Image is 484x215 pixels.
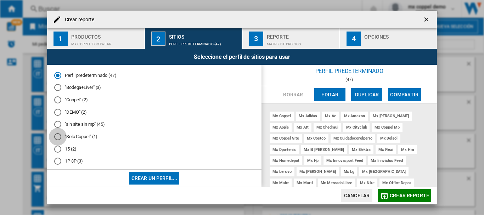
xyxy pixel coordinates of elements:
div: (47) [261,77,437,82]
div: mx apple [270,123,292,132]
button: Crear reporte [378,189,431,202]
button: 1 Productos MX COPPEL:Footwear [47,28,145,49]
div: mx att [294,123,311,132]
div: Matriz de precios [267,39,337,46]
button: 3 Reporte Matriz de precios [243,28,340,49]
md-radio-button: "sin site sin mp" (45) [54,121,254,128]
button: 2 Sitios Perfil predeterminado (47) [145,28,242,49]
div: mx coppel site [270,134,302,143]
md-radio-button: 1P 3P (3) [54,158,254,165]
span: Crear reporte [390,193,429,198]
div: mx mercado libre [318,179,355,187]
div: mx nike [357,179,377,187]
div: mx delsol [377,134,400,143]
div: mx cityclub [343,123,370,132]
div: 1 [54,32,68,46]
div: mx dportenis [270,145,299,154]
div: 3 [249,32,263,46]
div: Reporte [267,31,337,39]
div: Perfil predeterminado (47) [169,39,239,46]
div: mx chedraui [314,123,341,132]
div: mx [GEOGRAPHIC_DATA] [359,167,409,176]
div: MX COPPEL:Footwear [71,39,141,46]
div: mx [PERSON_NAME] [370,112,412,120]
div: mx [PERSON_NAME] [297,167,338,176]
button: Cancelar [341,189,372,202]
button: Borrar [277,88,309,101]
div: mx elektra [349,145,373,154]
div: mx innvictus feed [368,156,405,165]
md-radio-button: "Coppel" (2) [54,97,254,103]
div: mx lg [341,167,358,176]
div: mx marti [294,179,315,187]
div: mx adidas [296,112,320,120]
button: Crear un perfil... [129,172,180,185]
div: 2 [151,32,165,46]
div: mx coppel mp [372,123,403,132]
div: mx cuidadoconelperro [331,134,375,143]
div: Perfil predeterminado [261,65,437,77]
div: mx homedepot [270,156,302,165]
button: 4 Opciones [340,28,437,49]
div: Seleccione el perfil de sitios para usar [47,49,437,65]
button: Compartir [388,88,421,101]
div: mx coppel [270,112,294,120]
div: mx amazon [341,112,368,120]
div: mx innovasport feed [323,156,366,165]
div: mx mabe [270,179,292,187]
div: mx el [PERSON_NAME] [301,145,347,154]
div: mx lenovo [270,167,294,176]
button: Editar [314,88,345,101]
button: getI18NText('BUTTONS.CLOSE_DIALOG') [420,12,434,27]
div: mx costco [304,134,328,143]
div: mx office depot [379,179,414,187]
div: Productos [71,31,141,39]
div: mx ae [322,112,339,120]
md-radio-button: "DEMO" (2) [54,109,254,115]
button: Duplicar [351,88,382,101]
md-radio-button: "Solo Coppel" (1) [54,134,254,140]
div: mx flexi [376,145,396,154]
ng-md-icon: getI18NText('BUTTONS.CLOSE_DIALOG') [423,16,431,24]
div: mx hm [398,145,417,154]
h4: Crear reporte [61,16,94,23]
md-radio-button: Perfil predeterminado (47) [54,72,254,79]
div: Sitios [169,31,239,39]
div: Opciones [364,31,434,39]
md-radio-button: 15 (2) [54,146,254,152]
div: 4 [347,32,361,46]
md-radio-button: "Bodega+Liver" (3) [54,84,254,91]
div: mx hp [304,156,322,165]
